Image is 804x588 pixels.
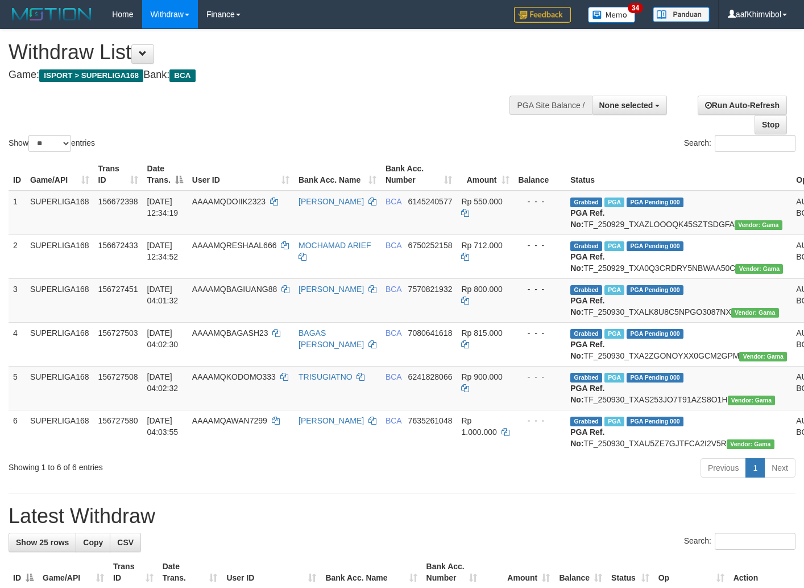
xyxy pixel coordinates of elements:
[570,252,604,273] b: PGA Ref. No:
[386,416,401,425] span: BCA
[461,372,502,381] span: Rp 900.000
[147,285,179,305] span: [DATE] 04:01:32
[604,329,624,339] span: Marked by aafchoeunmanni
[386,285,401,294] span: BCA
[299,285,364,294] a: [PERSON_NAME]
[147,328,179,349] span: [DATE] 04:02:30
[604,417,624,426] span: Marked by aafchoeunmanni
[26,235,94,278] td: SUPERLIGA168
[192,372,276,381] span: AAAAMQKODOMO333
[9,457,326,473] div: Showing 1 to 6 of 6 entries
[627,417,683,426] span: PGA Pending
[570,427,604,448] b: PGA Ref. No:
[117,538,134,547] span: CSV
[627,241,683,251] span: PGA Pending
[627,373,683,383] span: PGA Pending
[26,278,94,322] td: SUPERLIGA168
[147,372,179,393] span: [DATE] 04:02:32
[627,329,683,339] span: PGA Pending
[386,241,401,250] span: BCA
[599,101,653,110] span: None selected
[26,410,94,454] td: SUPERLIGA168
[26,191,94,235] td: SUPERLIGA168
[566,278,791,322] td: TF_250930_TXALK8U8C5NPGO3087NX
[408,416,453,425] span: Copy 7635261048 to clipboard
[98,241,138,250] span: 156672433
[698,96,787,115] a: Run Auto-Refresh
[588,7,636,23] img: Button%20Memo.svg
[731,308,779,318] span: Vendor URL: https://trx31.1velocity.biz
[519,327,562,339] div: - - -
[147,416,179,437] span: [DATE] 04:03:55
[408,197,453,206] span: Copy 6145240577 to clipboard
[28,135,71,152] select: Showentries
[604,241,624,251] span: Marked by aafsoycanthlai
[592,96,668,115] button: None selected
[628,3,643,13] span: 34
[715,533,795,550] input: Search:
[735,220,782,230] span: Vendor URL: https://trx31.1velocity.biz
[509,96,591,115] div: PGA Site Balance /
[147,197,179,217] span: [DATE] 12:34:19
[570,241,602,251] span: Grabbed
[39,69,143,82] span: ISPORT > SUPERLIGA168
[570,296,604,316] b: PGA Ref. No:
[9,191,26,235] td: 1
[570,373,602,383] span: Grabbed
[570,329,602,339] span: Grabbed
[192,197,266,206] span: AAAAMQDOIIK2323
[299,197,364,206] a: [PERSON_NAME]
[604,198,624,207] span: Marked by aafsoycanthlai
[653,7,710,22] img: panduan.png
[9,69,525,81] h4: Game: Bank:
[98,328,138,338] span: 156727503
[386,328,401,338] span: BCA
[570,340,604,360] b: PGA Ref. No:
[519,196,562,207] div: - - -
[684,135,795,152] label: Search:
[9,41,525,64] h1: Withdraw List
[98,197,138,206] span: 156672398
[566,158,791,191] th: Status
[408,328,453,338] span: Copy 7080641618 to clipboard
[26,322,94,366] td: SUPERLIGA168
[519,240,562,251] div: - - -
[98,285,138,294] span: 156727451
[728,396,776,405] span: Vendor URL: https://trx31.1velocity.biz
[169,69,195,82] span: BCA
[9,158,26,191] th: ID
[9,533,76,552] a: Show 25 rows
[684,533,795,550] label: Search:
[299,328,364,349] a: BAGAS [PERSON_NAME]
[192,241,277,250] span: AAAAMQRESHAAL666
[461,328,502,338] span: Rp 815.000
[94,158,143,191] th: Trans ID: activate to sort column ascending
[9,366,26,410] td: 5
[457,158,513,191] th: Amount: activate to sort column ascending
[299,372,353,381] a: TRISUGIATNO
[147,241,179,261] span: [DATE] 12:34:52
[98,416,138,425] span: 156727580
[514,158,566,191] th: Balance
[735,264,783,274] span: Vendor URL: https://trx31.1velocity.biz
[566,410,791,454] td: TF_250930_TXAU5ZE7GJTFCA2I2V5R
[386,372,401,381] span: BCA
[745,458,765,478] a: 1
[764,458,795,478] a: Next
[570,417,602,426] span: Grabbed
[9,6,95,23] img: MOTION_logo.png
[381,158,457,191] th: Bank Acc. Number: activate to sort column ascending
[98,372,138,381] span: 156727508
[566,191,791,235] td: TF_250929_TXAZLOOOQK45SZTSDGFA
[570,285,602,295] span: Grabbed
[408,241,453,250] span: Copy 6750252158 to clipboard
[294,158,381,191] th: Bank Acc. Name: activate to sort column ascending
[715,135,795,152] input: Search:
[9,505,795,528] h1: Latest Withdraw
[192,285,277,294] span: AAAAMQBAGIUANG88
[9,322,26,366] td: 4
[299,241,371,250] a: MOCHAMAD ARIEF
[26,158,94,191] th: Game/API: activate to sort column ascending
[461,285,502,294] span: Rp 800.000
[627,285,683,295] span: PGA Pending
